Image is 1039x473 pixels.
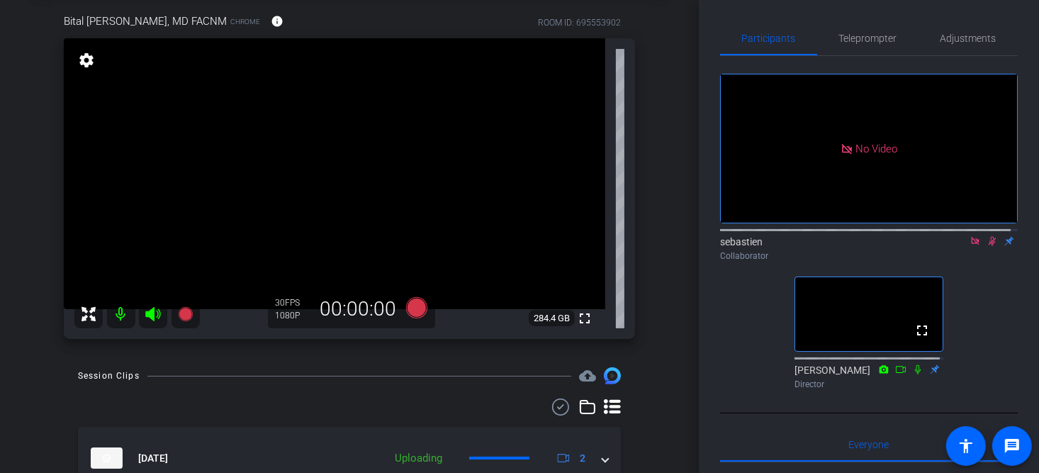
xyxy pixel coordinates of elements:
[310,297,405,321] div: 00:00:00
[64,13,227,29] span: Bital [PERSON_NAME], MD FACNM
[794,363,943,391] div: [PERSON_NAME]
[957,438,975,455] mat-icon: accessibility
[940,33,996,43] span: Adjustments
[275,310,310,321] div: 1080P
[720,250,1018,262] div: Collaborator
[538,16,621,29] div: ROOM ID: 695553902
[604,367,621,384] img: Session clips
[579,367,596,384] mat-icon: cloud_upload
[138,451,168,466] span: [DATE]
[580,451,585,466] span: 2
[914,322,931,339] mat-icon: fullscreen
[576,310,593,327] mat-icon: fullscreen
[720,235,1018,262] div: sebastien
[388,450,449,467] div: Uploading
[1004,438,1021,455] mat-icon: message
[742,33,796,43] span: Participants
[849,440,889,450] span: Everyone
[271,15,283,28] mat-icon: info
[77,52,96,69] mat-icon: settings
[529,310,575,327] span: 284.4 GB
[794,378,943,391] div: Director
[275,297,310,308] div: 30
[91,447,123,469] img: thumb-nail
[78,369,140,383] div: Session Clips
[285,298,300,308] span: FPS
[839,33,897,43] span: Teleprompter
[579,367,596,384] span: Destinations for your clips
[230,16,260,27] span: Chrome
[855,142,897,155] span: No Video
